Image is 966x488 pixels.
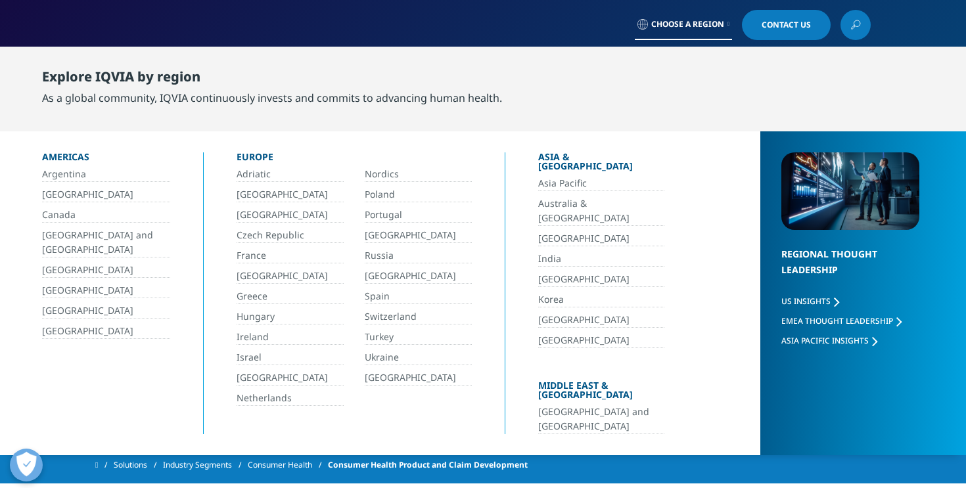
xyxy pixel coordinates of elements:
a: Industry Segments [163,453,248,477]
a: [GEOGRAPHIC_DATA] and [GEOGRAPHIC_DATA] [538,405,664,434]
a: [GEOGRAPHIC_DATA] [42,324,170,339]
a: [GEOGRAPHIC_DATA] [538,333,664,348]
a: Hungary [237,309,344,324]
div: Regional Thought Leadership [781,246,919,294]
span: Consumer Health Product and Claim Development [328,453,528,477]
a: Portugal [365,208,472,223]
a: Canada [42,208,170,223]
a: Consumer Health [248,453,328,477]
a: [GEOGRAPHIC_DATA] [538,231,664,246]
a: [GEOGRAPHIC_DATA] [538,313,664,328]
span: Contact Us [762,21,811,29]
div: As a global community, IQVIA continuously invests and commits to advancing human health. [42,90,502,106]
a: [GEOGRAPHIC_DATA] [42,303,170,319]
a: [GEOGRAPHIC_DATA] [237,269,344,284]
a: Czech Republic [237,228,344,243]
a: Poland [365,187,472,202]
a: EMEA Thought Leadership [781,315,902,326]
div: Asia & [GEOGRAPHIC_DATA] [538,152,664,176]
div: Americas [42,152,170,167]
a: [GEOGRAPHIC_DATA] [42,263,170,278]
a: [GEOGRAPHIC_DATA] [42,283,170,298]
a: India [538,252,664,267]
img: 2093_analyzing-data-using-big-screen-display-and-laptop.png [781,152,919,230]
a: [GEOGRAPHIC_DATA] [237,187,344,202]
a: Argentina [42,167,170,182]
a: France [237,248,344,263]
nav: Primary [206,46,871,108]
a: [GEOGRAPHIC_DATA] [237,208,344,223]
a: Ukraine [365,350,472,365]
div: Middle East & [GEOGRAPHIC_DATA] [538,381,664,405]
div: Explore IQVIA by region [42,69,502,90]
a: [GEOGRAPHIC_DATA] [365,228,472,243]
button: Otwórz Preferencje [10,449,43,481]
a: [GEOGRAPHIC_DATA] [538,272,664,287]
a: Russia [365,248,472,263]
a: Solutions [114,453,163,477]
a: Israel [237,350,344,365]
a: [GEOGRAPHIC_DATA] [365,269,472,284]
a: Greece [237,289,344,304]
a: Adriatic [237,167,344,182]
a: [GEOGRAPHIC_DATA] [42,187,170,202]
a: Turkey [365,330,472,345]
a: Korea [538,292,664,307]
span: Asia Pacific Insights [781,335,869,346]
a: [GEOGRAPHIC_DATA] and [GEOGRAPHIC_DATA] [42,228,170,257]
a: Switzerland [365,309,472,324]
a: Spain [365,289,472,304]
span: Choose a Region [651,19,724,30]
a: Nordics [365,167,472,182]
span: US Insights [781,296,831,307]
a: Ireland [237,330,344,345]
a: [GEOGRAPHIC_DATA] [237,370,344,386]
a: Australia & [GEOGRAPHIC_DATA] [538,196,664,226]
a: Asia Pacific Insights [781,335,877,346]
a: Contact Us [742,10,831,40]
a: [GEOGRAPHIC_DATA] [365,370,472,386]
a: Asia Pacific [538,176,664,191]
span: EMEA Thought Leadership [781,315,893,326]
a: US Insights [781,296,839,307]
div: Europe [237,152,472,167]
a: Netherlands [237,391,344,406]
